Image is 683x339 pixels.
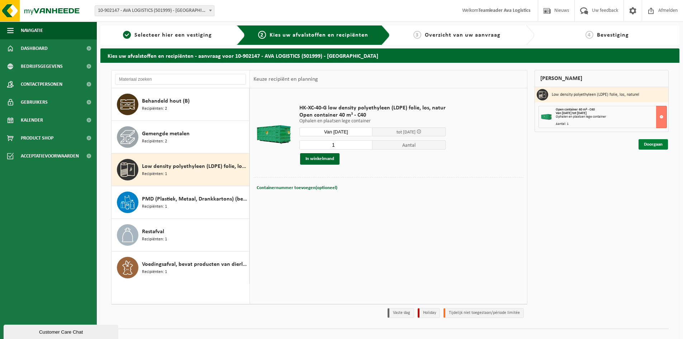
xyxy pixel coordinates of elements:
[552,89,639,100] h3: Low density polyethyleen (LDPE) folie, los, naturel
[425,32,501,38] span: Overzicht van uw aanvraag
[270,32,368,38] span: Kies uw afvalstoffen en recipiënten
[142,97,190,105] span: Behandeld hout (B)
[142,105,167,112] span: Recipiënten: 2
[478,8,531,13] strong: Teamleader Ava Logistics
[299,127,373,136] input: Selecteer datum
[250,70,322,88] div: Keuze recipiënt en planning
[535,70,669,87] div: [PERSON_NAME]
[639,139,668,150] a: Doorgaan
[112,186,250,219] button: PMD (Plastiek, Metaal, Drankkartons) (bedrijven) Recipiënten: 1
[418,308,440,318] li: Holiday
[299,112,446,119] span: Open container 40 m³ - C40
[257,185,337,190] span: Containernummer toevoegen(optioneel)
[123,31,131,39] span: 1
[556,115,667,119] div: Ophalen en plaatsen lege container
[104,31,231,39] a: 1Selecteer hier een vestiging
[388,308,414,318] li: Vaste dag
[21,75,62,93] span: Contactpersonen
[4,323,120,339] iframe: chat widget
[115,74,246,85] input: Materiaal zoeken
[299,104,446,112] span: HK-XC-40-G low density polyethyleen (LDPE) folie, los, natur
[142,227,164,236] span: Restafval
[95,6,214,16] span: 10-902147 - AVA LOGISTICS (501999) - SINT-NIKLAAS
[112,219,250,251] button: Restafval Recipiënten: 1
[556,111,587,115] strong: Van [DATE] tot [DATE]
[299,119,446,124] p: Ophalen en plaatsen lege container
[142,236,167,243] span: Recipiënten: 1
[21,147,79,165] span: Acceptatievoorwaarden
[142,162,247,171] span: Low density polyethyleen (LDPE) folie, los, naturel
[142,130,190,138] span: Gemengde metalen
[21,129,53,147] span: Product Shop
[112,121,250,154] button: Gemengde metalen Recipiënten: 2
[585,31,593,39] span: 4
[142,260,247,269] span: Voedingsafval, bevat producten van dierlijke oorsprong, onverpakt, categorie 3
[21,93,48,111] span: Gebruikers
[21,111,43,129] span: Kalender
[142,195,247,203] span: PMD (Plastiek, Metaal, Drankkartons) (bedrijven)
[112,251,250,284] button: Voedingsafval, bevat producten van dierlijke oorsprong, onverpakt, categorie 3 Recipiënten: 1
[134,32,212,38] span: Selecteer hier een vestiging
[21,39,48,57] span: Dashboard
[112,154,250,186] button: Low density polyethyleen (LDPE) folie, los, naturel Recipiënten: 1
[300,153,340,165] button: In winkelmand
[95,5,214,16] span: 10-902147 - AVA LOGISTICS (501999) - SINT-NIKLAAS
[21,57,63,75] span: Bedrijfsgegevens
[258,31,266,39] span: 2
[112,88,250,121] button: Behandeld hout (B) Recipiënten: 2
[21,22,43,39] span: Navigatie
[444,308,524,318] li: Tijdelijk niet toegestaan/période limitée
[256,183,338,193] button: Containernummer toevoegen(optioneel)
[413,31,421,39] span: 3
[597,32,629,38] span: Bevestiging
[142,171,167,178] span: Recipiënten: 1
[100,48,679,62] h2: Kies uw afvalstoffen en recipiënten - aanvraag voor 10-902147 - AVA LOGISTICS (501999) - [GEOGRAP...
[142,269,167,276] span: Recipiënten: 1
[397,130,416,135] span: tot [DATE]
[373,140,446,150] span: Aantal
[556,108,595,112] span: Open container 40 m³ - C40
[142,203,167,210] span: Recipiënten: 1
[556,122,667,126] div: Aantal: 1
[142,138,167,145] span: Recipiënten: 2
